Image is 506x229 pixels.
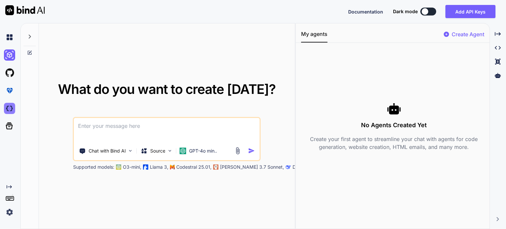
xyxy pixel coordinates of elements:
[176,164,211,170] p: Codestral 25.01,
[301,135,487,151] p: Create your first agent to streamline your chat with agents for code generation, website creation...
[4,49,15,61] img: ai-studio
[348,8,383,15] button: Documentation
[167,148,173,154] img: Pick Models
[5,5,45,15] img: Bind AI
[116,164,122,170] img: GPT-4
[213,164,219,170] img: claude
[286,164,291,170] img: claude
[220,164,284,170] p: [PERSON_NAME] 3.7 Sonnet,
[4,32,15,43] img: chat
[189,148,217,154] p: GPT-4o min..
[150,164,168,170] p: Llama 3,
[143,164,149,170] img: Llama2
[348,9,383,14] span: Documentation
[170,165,175,169] img: Mistral-AI
[123,164,141,170] p: O3-mini,
[89,148,126,154] p: Chat with Bind AI
[248,147,255,154] img: icon
[180,148,186,154] img: GPT-4o mini
[128,148,133,154] img: Pick Tools
[4,103,15,114] img: darkCloudIdeIcon
[301,30,327,43] button: My agents
[452,30,484,38] p: Create Agent
[4,67,15,78] img: githubLight
[4,85,15,96] img: premium
[73,164,114,170] p: Supported models:
[58,81,276,97] span: What do you want to create [DATE]?
[393,8,418,15] span: Dark mode
[234,147,241,155] img: attachment
[445,5,495,18] button: Add API Keys
[301,121,487,130] h3: No Agents Created Yet
[4,207,15,218] img: settings
[293,164,321,170] p: Deepseek R1
[150,148,165,154] p: Source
